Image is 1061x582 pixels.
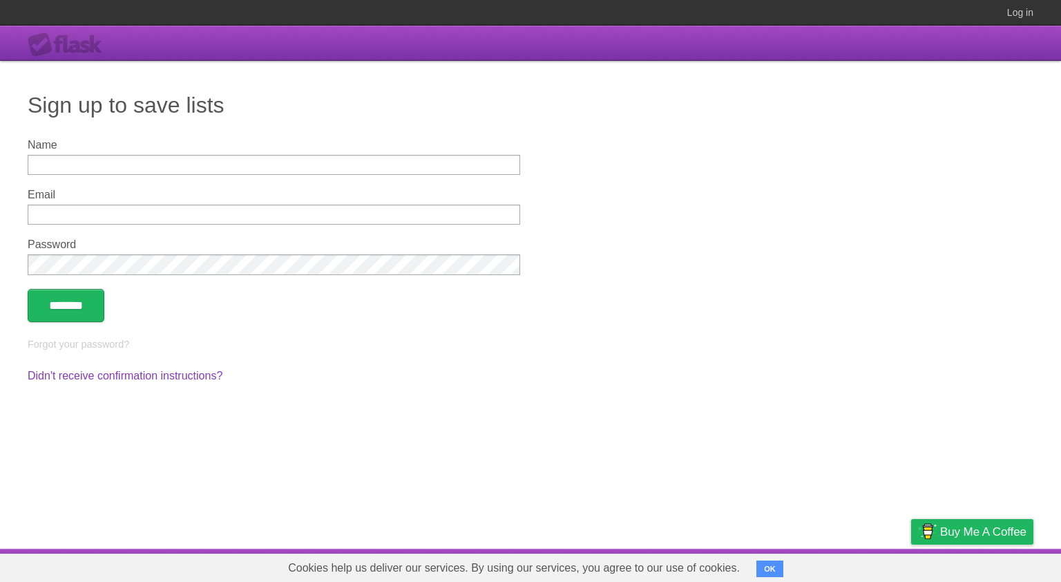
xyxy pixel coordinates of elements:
label: Name [28,139,520,151]
a: Didn't receive confirmation instructions? [28,370,222,382]
h1: Sign up to save lists [28,88,1033,122]
span: Buy me a coffee [940,520,1026,544]
a: Buy me a coffee [911,519,1033,545]
a: About [727,552,756,579]
div: Flask [28,32,111,57]
a: Terms [846,552,877,579]
span: Cookies help us deliver our services. By using our services, you agree to our use of cookies. [274,554,754,582]
a: Developers [773,552,829,579]
label: Password [28,238,520,251]
img: Buy me a coffee [918,520,937,543]
a: Privacy [893,552,929,579]
button: OK [756,561,783,577]
label: Email [28,189,520,201]
a: Forgot your password? [28,339,129,350]
a: Suggest a feature [946,552,1033,579]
